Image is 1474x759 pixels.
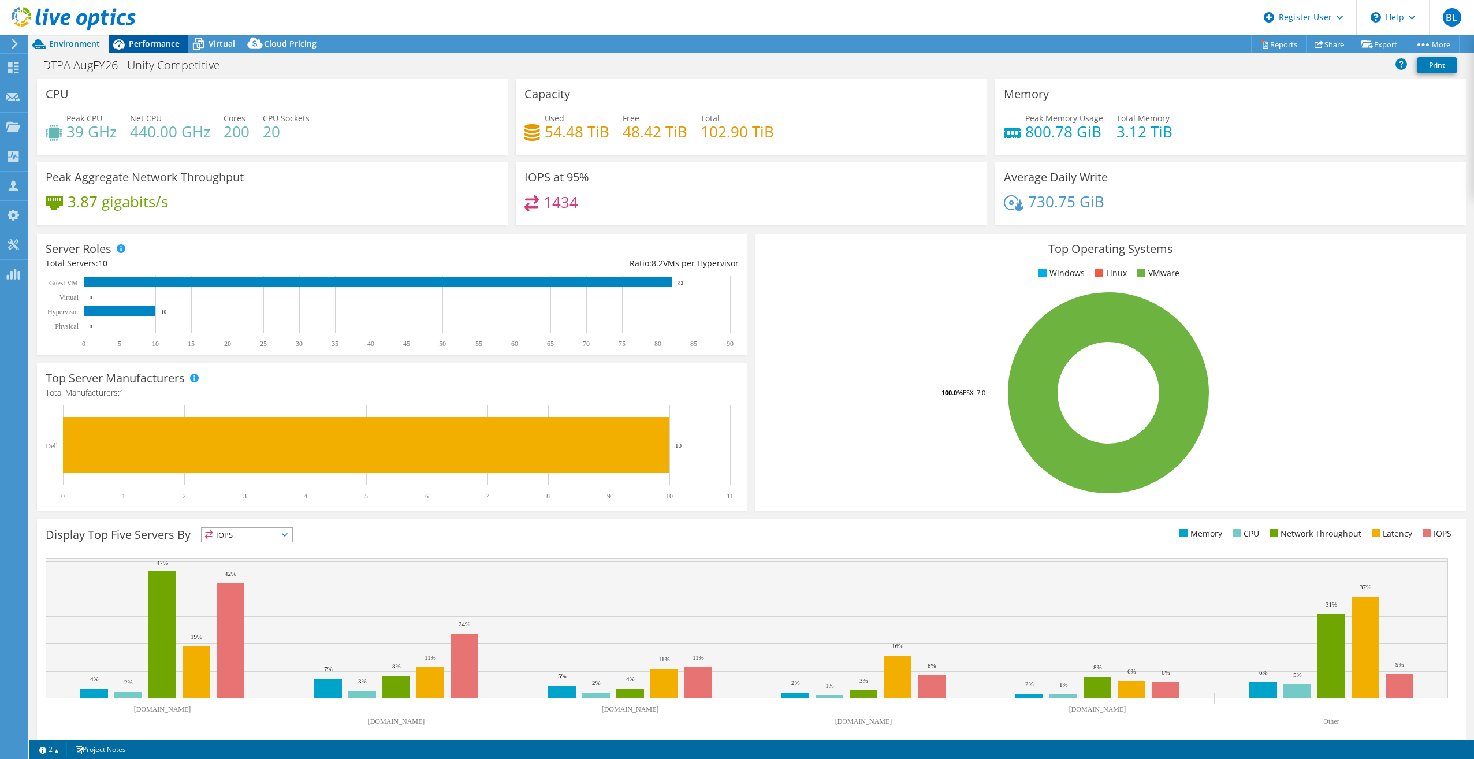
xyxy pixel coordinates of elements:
text: Hypervisor [47,308,79,316]
tspan: ESXi 7.0 [963,388,985,397]
li: Linux [1092,267,1127,280]
text: 85 [690,340,697,348]
text: 2% [1025,680,1034,687]
text: 0 [90,323,92,329]
h4: 3.87 gigabits/s [68,195,168,208]
h4: 102.90 TiB [701,125,774,138]
li: Network Throughput [1267,527,1361,540]
text: [DOMAIN_NAME] [368,717,425,725]
text: 55 [475,340,482,348]
text: 47% [157,559,168,566]
text: 1% [825,682,834,689]
h3: Top Server Manufacturers [46,372,185,385]
text: 5 [118,340,121,348]
text: 11% [425,654,436,661]
h4: 730.75 GiB [1028,195,1104,208]
text: 2% [592,679,601,686]
text: 16% [892,642,903,649]
li: Latency [1369,527,1412,540]
span: 10 [98,258,107,269]
text: 65 [547,340,554,348]
text: Other [1323,717,1339,725]
text: 10 [666,492,673,500]
li: Windows [1036,267,1085,280]
span: Virtual [209,38,235,49]
text: 6% [1162,669,1170,676]
span: Peak Memory Usage [1025,113,1103,124]
span: Peak CPU [66,113,102,124]
h4: 54.48 TiB [545,125,609,138]
text: 31% [1326,601,1337,608]
tspan: 100.0% [941,388,963,397]
div: Total Servers: [46,257,392,270]
text: 70 [583,340,590,348]
text: 0 [61,492,65,500]
span: Total Memory [1116,113,1170,124]
a: 2 [31,742,67,757]
span: 8.2 [652,258,663,269]
svg: \n [1371,12,1381,23]
text: 37% [1360,583,1371,590]
text: 50 [439,340,446,348]
text: [DOMAIN_NAME] [1069,705,1126,713]
text: 4% [626,675,635,682]
text: 90 [727,340,734,348]
h3: Server Roles [46,243,111,255]
h4: Total Manufacturers: [46,386,739,399]
h4: 20 [263,125,310,138]
h3: Capacity [524,88,570,101]
a: Print [1417,57,1457,73]
text: 10 [675,442,682,449]
h4: 48.42 TiB [623,125,687,138]
text: 11 [727,492,734,500]
text: 3% [358,678,367,684]
text: 19% [191,633,202,640]
li: VMware [1134,267,1179,280]
h4: 3.12 TiB [1116,125,1172,138]
h3: IOPS at 95% [524,171,589,184]
text: 3 [243,492,247,500]
text: 42% [225,570,236,577]
text: [DOMAIN_NAME] [134,705,191,713]
span: 1 [120,387,124,398]
text: 45 [403,340,410,348]
text: 1% [1059,681,1068,688]
h3: Top Operating Systems [764,243,1457,255]
text: 10 [152,340,159,348]
text: 20 [224,340,231,348]
h1: DTPA AugFY26 - Unity Competitive [38,59,238,72]
text: 15 [188,340,195,348]
h4: 1434 [544,196,578,209]
span: Cloud Pricing [264,38,317,49]
span: CPU Sockets [263,113,310,124]
text: [DOMAIN_NAME] [602,705,659,713]
text: 7 [486,492,489,500]
text: 4% [90,675,99,682]
text: 0 [82,340,85,348]
h4: 39 GHz [66,125,117,138]
a: Export [1353,35,1406,53]
span: Cores [224,113,245,124]
text: 30 [296,340,303,348]
li: CPU [1230,527,1259,540]
text: 8% [1093,664,1102,671]
text: 10 [161,309,167,315]
h3: Average Daily Write [1004,171,1108,184]
text: 2 [183,492,186,500]
text: 0 [90,295,92,300]
span: Total [701,113,720,124]
div: Ratio: VMs per Hypervisor [392,257,739,270]
h4: 200 [224,125,250,138]
text: 9 [607,492,611,500]
text: Virtual [59,293,79,302]
text: 40 [367,340,374,348]
h3: Memory [1004,88,1049,101]
text: 24% [459,620,470,627]
span: Used [545,113,564,124]
span: IOPS [202,528,292,542]
text: 5 [364,492,368,500]
text: 8% [928,662,936,669]
h4: 800.78 GiB [1025,125,1103,138]
text: 5% [1293,671,1302,678]
text: Dell [46,442,58,450]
